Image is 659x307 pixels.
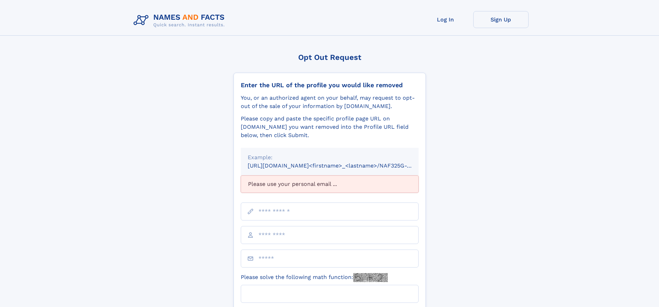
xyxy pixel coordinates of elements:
a: Log In [418,11,473,28]
label: Please solve the following math function: [241,273,388,282]
small: [URL][DOMAIN_NAME]<firstname>_<lastname>/NAF325G-xxxxxxxx [248,162,432,169]
div: Opt Out Request [234,53,426,62]
a: Sign Up [473,11,529,28]
div: Example: [248,153,412,162]
div: Please use your personal email ... [241,175,419,193]
img: Logo Names and Facts [131,11,230,30]
div: Please copy and paste the specific profile page URL on [DOMAIN_NAME] you want removed into the Pr... [241,115,419,139]
div: Enter the URL of the profile you would like removed [241,81,419,89]
div: You, or an authorized agent on your behalf, may request to opt-out of the sale of your informatio... [241,94,419,110]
